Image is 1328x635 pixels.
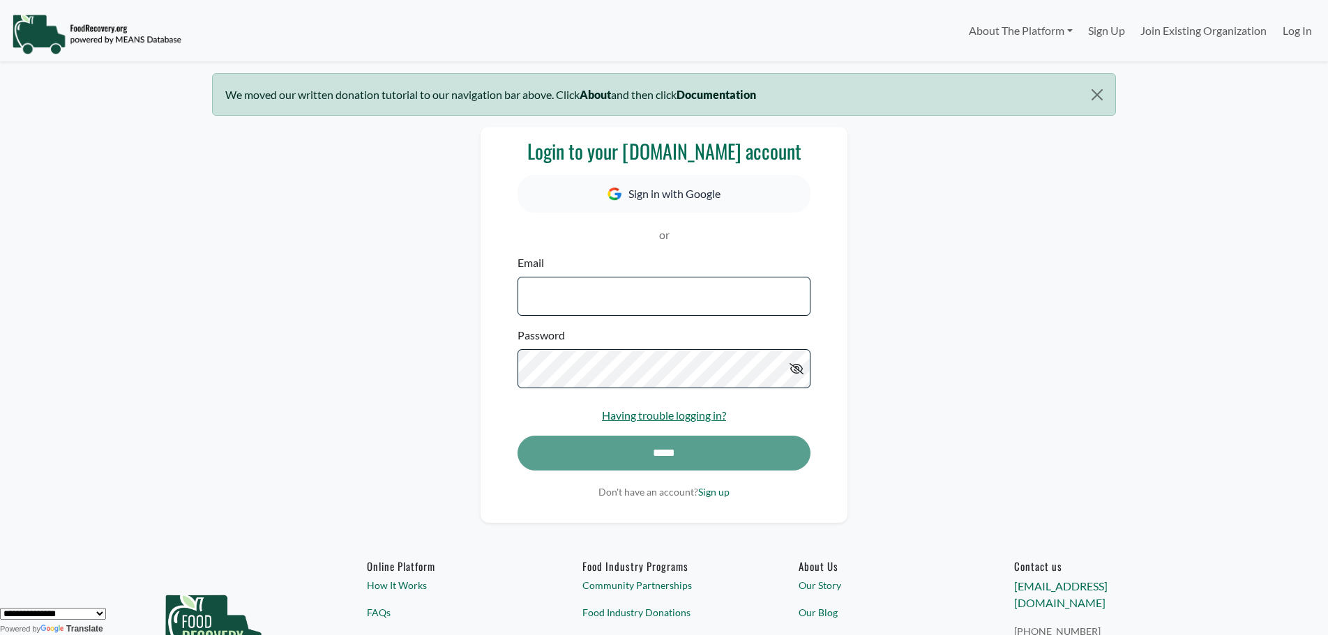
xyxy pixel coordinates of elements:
button: Close [1080,74,1115,116]
a: Join Existing Organization [1133,17,1274,45]
b: Documentation [677,88,756,101]
a: Sign Up [1080,17,1133,45]
p: or [518,227,810,243]
div: We moved our written donation tutorial to our navigation bar above. Click and then click [212,73,1116,116]
button: Sign in with Google [518,175,810,213]
h6: Food Industry Programs [582,560,746,572]
a: [EMAIL_ADDRESS][DOMAIN_NAME] [1014,579,1108,609]
a: About Us [799,560,962,572]
img: Google Icon [608,188,621,201]
a: How It Works [367,578,530,592]
label: Password [518,327,565,344]
h6: Online Platform [367,560,530,572]
a: Community Partnerships [582,578,746,592]
a: Our Story [799,578,962,592]
p: Don't have an account? [518,484,810,499]
img: NavigationLogo_FoodRecovery-91c16205cd0af1ed486a0f1a7774a6544ea792ac00100771e7dd3ec7c0e58e41.png [12,13,181,55]
img: Google Translate [40,625,66,634]
a: Sign up [698,486,730,498]
a: About The Platform [960,17,1080,45]
h6: Contact us [1014,560,1177,572]
h3: Login to your [DOMAIN_NAME] account [518,139,810,163]
a: Translate [40,624,103,634]
b: About [580,88,611,101]
label: Email [518,254,544,271]
a: Log In [1275,17,1320,45]
a: Having trouble logging in? [602,408,726,422]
